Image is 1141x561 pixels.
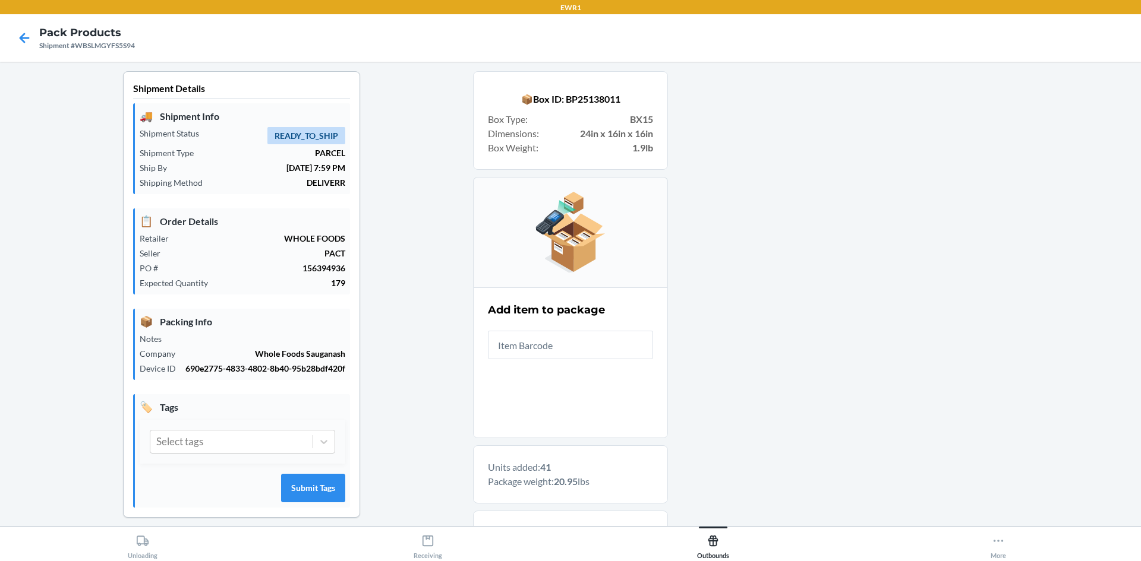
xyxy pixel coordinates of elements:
[991,530,1006,559] div: More
[488,92,653,106] p: 📦 Box ID: BP25138011
[128,530,157,559] div: Unloading
[185,347,345,360] p: Whole Foods Sauganash
[156,434,203,449] div: Select tags
[178,232,345,245] p: WHOLE FOODS
[140,362,185,375] p: Device ID
[140,277,218,289] p: Expected Quantity
[488,302,605,318] h2: Add item to package
[140,147,203,159] p: Shipment Type
[168,262,345,274] p: 156394936
[140,108,153,124] span: 🚚
[218,277,345,289] p: 179
[630,112,653,126] strong: BX15
[140,176,212,189] p: Shipping Method
[140,232,178,245] p: Retailer
[488,331,653,359] input: Item Barcode
[140,399,153,415] span: 🏷️
[580,126,653,141] strong: 24in x 16in x 16in
[140,262,168,274] p: PO #
[488,460,653,474] p: Units added:
[488,474,653,489] p: Package weight: lbs
[540,461,551,473] b: 41
[632,141,653,155] strong: 1.9lb
[140,247,170,259] p: Seller
[140,108,345,124] p: Shipment Info
[267,127,345,144] span: READY_TO_SHIP
[133,81,350,99] p: Shipment Details
[488,141,538,155] span: Box Weight :
[39,40,135,51] div: Shipment #WBSLMGYFS5S94
[170,247,345,259] p: PACT
[488,112,528,126] span: Box Type :
[203,147,345,159] p: PARCEL
[554,476,578,487] b: 20.95
[140,347,185,360] p: Company
[185,362,345,375] p: 690e2775-4833-4802-8b40-95b28bdf420f
[140,161,176,174] p: Ship By
[140,313,345,329] p: Packing Info
[140,127,209,140] p: Shipment Status
[140,399,345,415] p: Tags
[140,213,345,229] p: Order Details
[39,25,135,40] h4: Pack Products
[560,2,581,13] p: EWR1
[697,530,729,559] div: Outbounds
[414,530,442,559] div: Receiving
[856,527,1141,559] button: More
[140,213,153,229] span: 📋
[212,176,345,189] p: DELIVERR
[570,527,856,559] button: Outbounds
[140,332,171,345] p: Notes
[140,313,153,329] span: 📦
[534,525,607,540] span: Package Content
[176,161,345,174] p: [DATE] 7:59 PM
[488,126,539,141] span: Dimensions :
[281,474,345,502] button: Submit Tags
[285,527,570,559] button: Receiving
